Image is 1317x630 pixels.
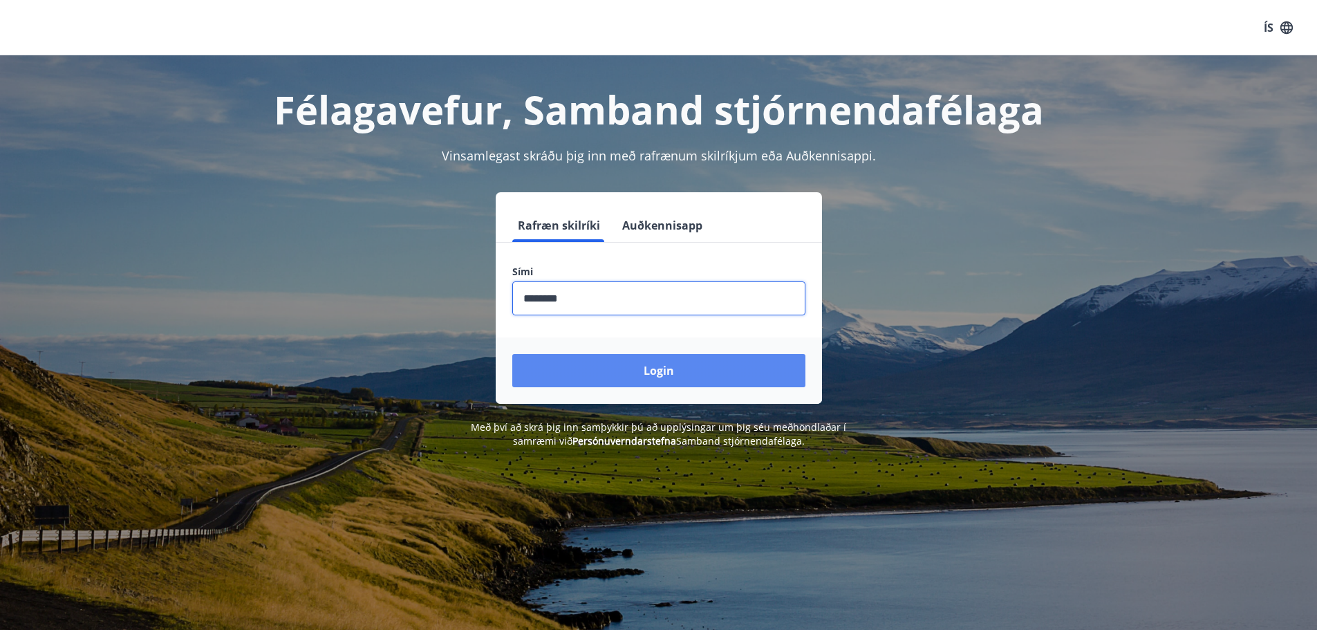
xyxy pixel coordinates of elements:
[617,209,708,242] button: Auðkennisapp
[1256,15,1300,40] button: ÍS
[512,209,606,242] button: Rafræn skilríki
[178,83,1140,136] h1: Félagavefur, Samband stjórnendafélaga
[572,434,676,447] a: Persónuverndarstefna
[512,265,805,279] label: Sími
[442,147,876,164] span: Vinsamlegast skráðu þig inn með rafrænum skilríkjum eða Auðkennisappi.
[512,354,805,387] button: Login
[471,420,846,447] span: Með því að skrá þig inn samþykkir þú að upplýsingar um þig séu meðhöndlaðar í samræmi við Samband...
